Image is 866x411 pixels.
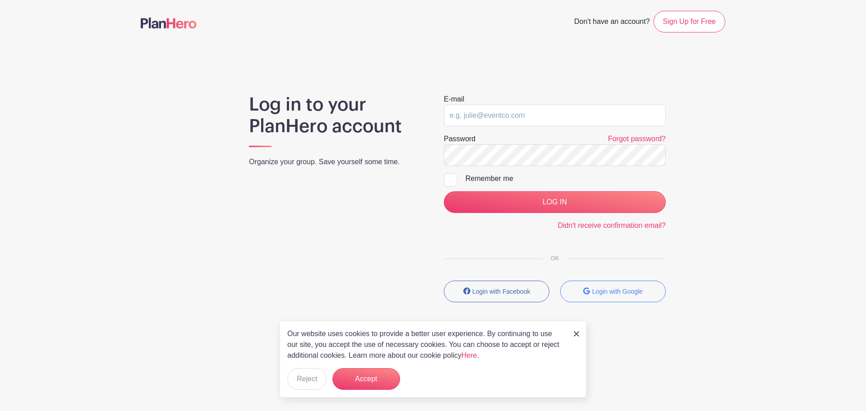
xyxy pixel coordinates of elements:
[592,288,643,295] small: Login with Google
[608,135,666,143] a: Forgot password?
[249,157,422,167] p: Organize your group. Save yourself some time.
[574,13,650,32] span: Don't have an account?
[574,331,579,337] img: close_button-5f87c8562297e5c2d7936805f587ecaba9071eb48480494691a3f1689db116b3.svg
[287,368,327,390] button: Reject
[332,368,400,390] button: Accept
[287,328,564,361] p: Our website uses cookies to provide a better user experience. By continuing to use our site, you ...
[444,105,666,126] input: e.g. julie@eventco.com
[465,173,666,184] div: Remember me
[444,94,464,105] label: E-mail
[557,222,666,229] a: Didn't receive confirmation email?
[444,134,475,144] label: Password
[461,351,477,359] a: Here
[654,11,725,32] a: Sign Up for Free
[560,281,666,302] button: Login with Google
[472,288,530,295] small: Login with Facebook
[249,94,422,137] h1: Log in to your PlanHero account
[444,281,549,302] button: Login with Facebook
[544,255,566,262] span: OR
[444,191,666,213] input: LOG IN
[141,18,197,28] img: logo-507f7623f17ff9eddc593b1ce0a138ce2505c220e1c5a4e2b4648c50719b7d32.svg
